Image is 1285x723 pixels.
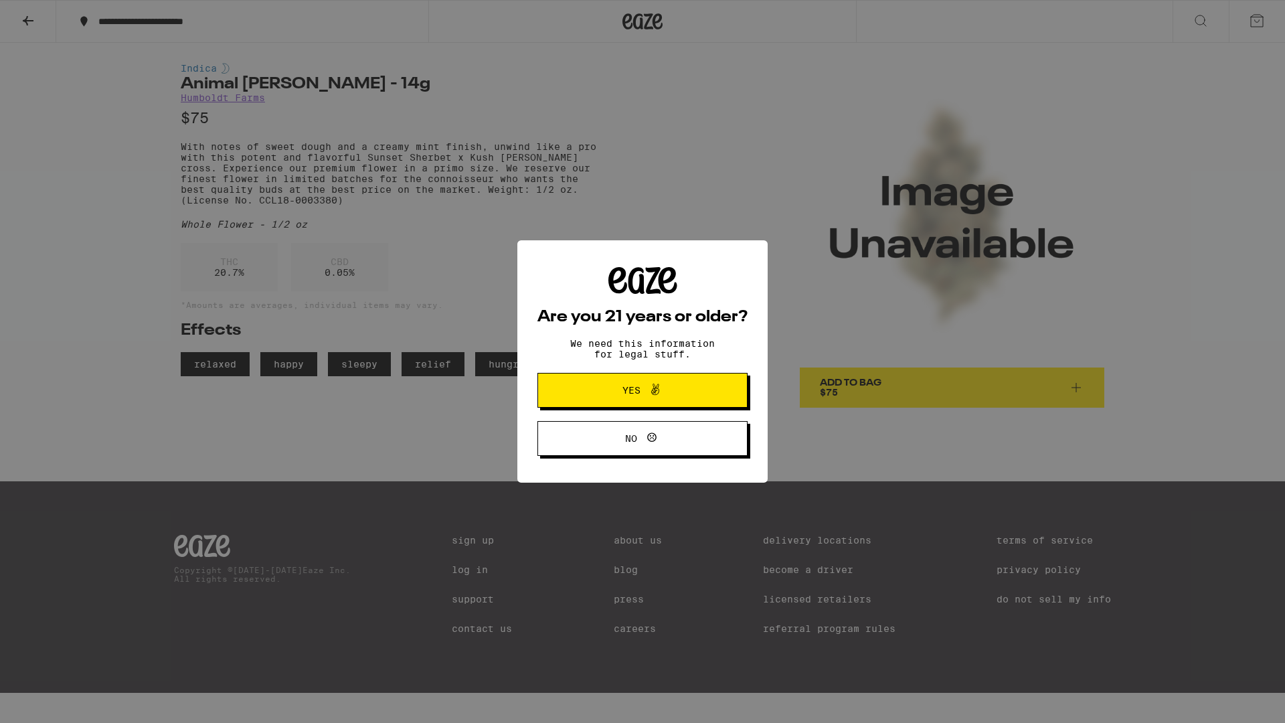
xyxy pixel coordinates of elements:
button: No [537,421,748,456]
iframe: Opens a widget where you can find more information [1201,683,1272,716]
h2: Are you 21 years or older? [537,309,748,325]
span: No [625,434,637,443]
span: Yes [622,386,640,395]
p: We need this information for legal stuff. [559,338,726,359]
button: Yes [537,373,748,408]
